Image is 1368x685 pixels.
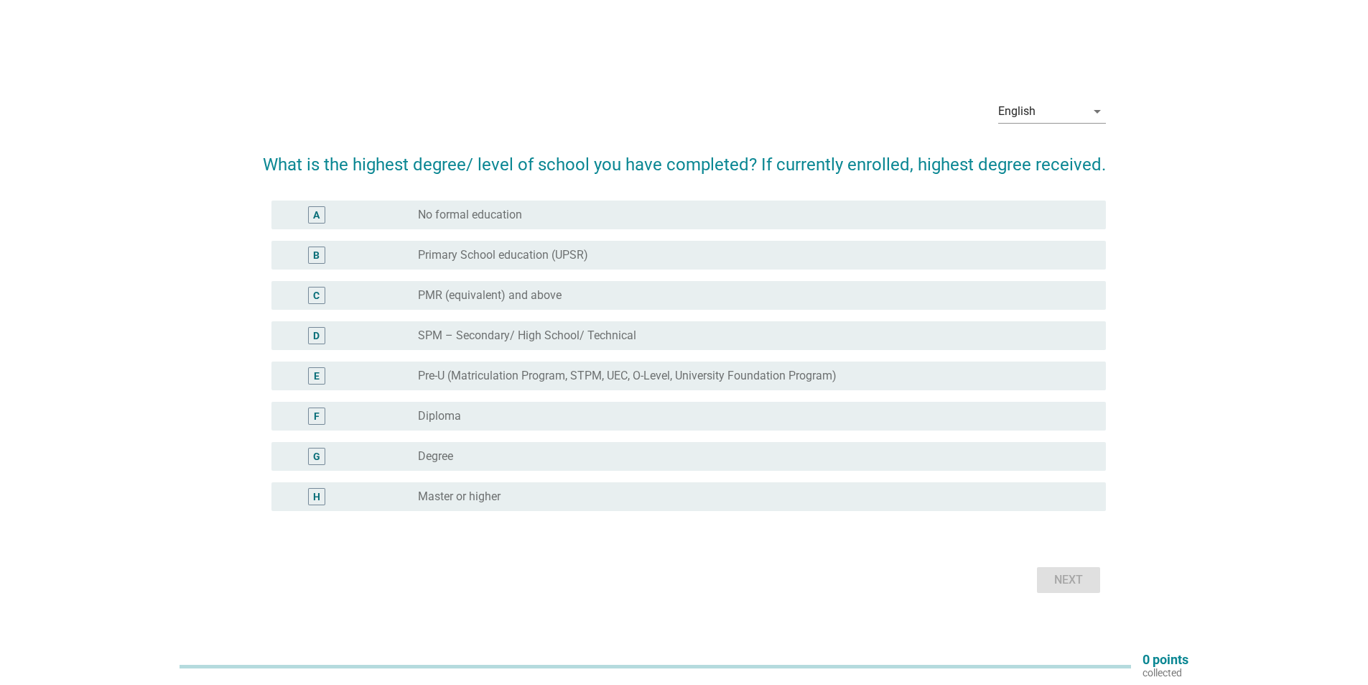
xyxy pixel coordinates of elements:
[313,449,320,464] div: G
[314,408,320,423] div: F
[263,137,1106,178] h2: What is the highest degree/ level of school you have completed? If currently enrolled, highest de...
[418,248,588,262] label: Primary School education (UPSR)
[1143,666,1188,679] p: collected
[313,489,320,504] div: H
[313,288,320,303] div: C
[418,288,562,303] label: PMR (equivalent) and above
[314,368,320,383] div: E
[418,449,453,464] label: Degree
[418,489,501,504] label: Master or higher
[313,328,320,343] div: D
[1089,103,1106,120] i: arrow_drop_down
[418,369,837,383] label: Pre-U (Matriculation Program, STPM, UEC, O-Level, University Foundation Program)
[313,207,320,222] div: A
[313,247,320,262] div: B
[418,328,636,343] label: SPM – Secondary/ High School/ Technical
[418,409,461,423] label: Diploma
[418,208,522,222] label: No formal education
[1143,653,1188,666] p: 0 points
[998,105,1036,118] div: English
